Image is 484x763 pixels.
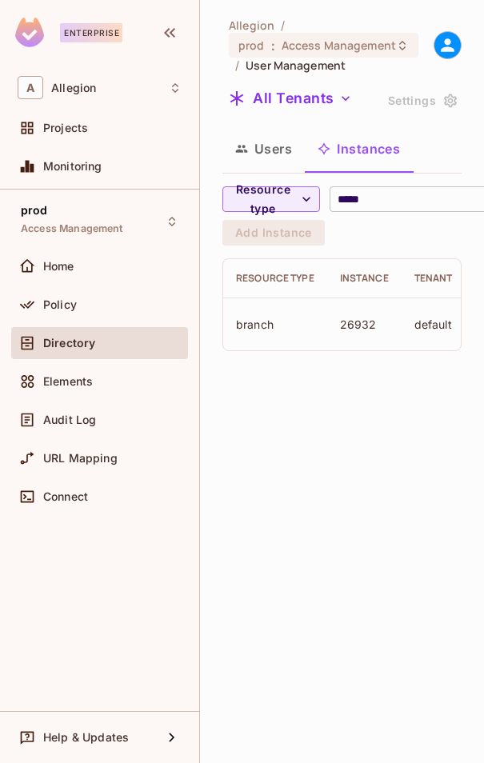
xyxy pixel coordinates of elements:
button: Resource type [222,186,320,212]
li: / [281,18,285,33]
div: Instance [340,272,389,285]
span: Elements [43,375,93,388]
div: default [414,317,453,332]
span: Home [43,260,74,273]
span: Connect [43,490,88,503]
li: / [235,58,239,73]
span: Projects [43,122,88,134]
span: Audit Log [43,413,96,426]
span: : [270,39,276,52]
span: Help & Updates [43,731,129,744]
img: SReyMgAAAABJRU5ErkJggg== [15,18,44,47]
span: Access Management [21,222,123,235]
div: branch [236,317,314,332]
span: Directory [43,337,95,350]
span: prod [21,204,48,217]
span: Access Management [282,38,396,53]
span: prod [238,38,265,53]
span: URL Mapping [43,452,118,465]
span: User Management [246,58,346,73]
div: Enterprise [60,23,122,42]
button: Users [222,129,305,169]
span: Policy [43,298,77,311]
button: All Tenants [222,86,358,111]
span: Workspace: Allegion [51,82,96,94]
button: Instances [305,129,413,169]
div: Resource type [236,272,314,285]
span: Resource type [231,180,295,219]
div: 26932 [340,317,389,332]
span: Monitoring [43,160,102,173]
span: A [18,76,43,99]
div: Tenant [414,272,453,285]
button: Add Instance [222,220,325,246]
button: Settings [382,88,462,114]
span: the active workspace [229,18,274,33]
